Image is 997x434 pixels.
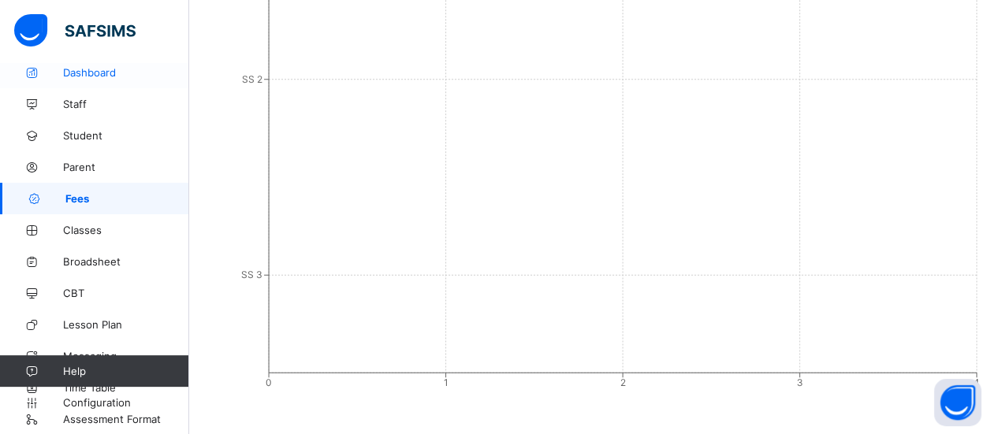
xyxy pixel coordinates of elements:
span: Broadsheet [63,255,189,268]
button: Open asap [934,379,981,426]
span: Assessment Format [63,413,189,425]
tspan: 3 [797,377,803,388]
tspan: 0 [266,377,272,388]
img: safsims [14,14,136,47]
tspan: SS 3 [241,269,262,280]
span: Messaging [63,350,189,362]
tspan: 4 [973,377,980,388]
span: Student [63,129,189,142]
tspan: 1 [444,377,448,388]
span: Dashboard [63,66,189,79]
span: Help [63,365,188,377]
span: Fees [65,192,189,205]
span: Parent [63,161,189,173]
tspan: 2 [620,377,626,388]
span: Staff [63,98,189,110]
tspan: SS 2 [242,73,262,85]
span: Lesson Plan [63,318,189,331]
span: Classes [63,224,189,236]
span: CBT [63,287,189,299]
span: Configuration [63,396,188,409]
